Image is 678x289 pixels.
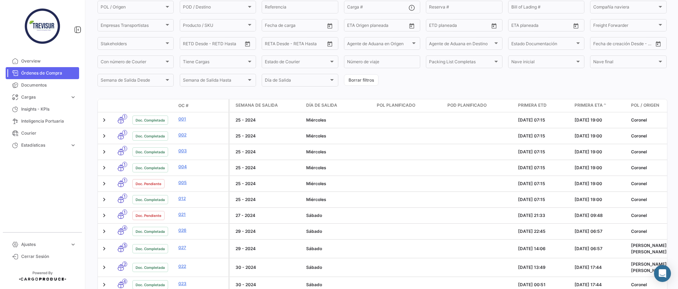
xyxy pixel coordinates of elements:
button: Open calendar [325,20,335,31]
div: Miércoles [306,133,371,139]
span: [DATE] 07:15 [518,149,545,154]
a: Expand/Collapse Row [101,196,108,203]
a: Expand/Collapse Row [101,164,108,171]
input: Desde [347,24,360,29]
span: expand_more [70,241,76,248]
span: Tiene Cargas [183,60,246,65]
span: Courier [21,130,76,136]
input: Desde [265,24,278,29]
span: 4 [122,279,127,284]
input: Desde [183,42,196,47]
span: Día de Salida [265,79,328,84]
span: Doc. Completada [136,197,165,202]
span: Doc. Completada [136,265,165,270]
a: 023 [178,281,226,287]
span: POD Planificado [447,102,487,108]
span: Doc. Pendiente [136,181,161,187]
span: Estado de Courier [265,60,328,65]
span: Empresas Transportistas [101,24,164,29]
span: Documentos [21,82,76,88]
datatable-header-cell: Modo de Transporte [112,103,130,108]
datatable-header-cell: Semana de Salida [233,99,303,112]
span: 1 [122,194,127,199]
div: 30 - 2024 [236,282,301,288]
a: Expand/Collapse Row [101,245,108,252]
span: Nave inicial [511,60,575,65]
span: [DATE] 07:15 [518,197,545,202]
span: POL / Origen [101,6,164,11]
datatable-header-cell: OC # [176,100,228,112]
span: 5 [122,243,127,248]
span: [DATE] 06:57 [575,246,602,251]
span: [DATE] 07:15 [518,165,545,170]
span: [DATE] 21:33 [518,213,545,218]
datatable-header-cell: POL Planificado [374,99,445,112]
div: Sábado [306,282,371,288]
a: Expand/Collapse Row [101,228,108,235]
a: 003 [178,148,226,154]
span: [DATE] 07:15 [518,133,545,138]
input: Desde [593,42,606,47]
span: [DATE] 19:00 [575,165,602,170]
div: 25 - 2024 [236,133,301,139]
a: Expand/Collapse Row [101,148,108,155]
div: 25 - 2024 [236,117,301,123]
input: Hasta [365,24,393,29]
a: 021 [178,211,226,218]
button: Open calendar [489,20,499,31]
span: 1 [122,130,127,135]
input: Desde [429,24,442,29]
a: 002 [178,132,226,138]
span: Stakeholders [101,42,164,47]
input: Hasta [201,42,229,47]
a: Documentos [6,79,79,91]
span: Inteligencia Portuaria [21,118,76,124]
button: Open calendar [406,20,417,31]
button: Open calendar [571,20,581,31]
a: Expand/Collapse Row [101,117,108,124]
a: Expand/Collapse Row [101,180,108,187]
span: [DATE] 19:00 [575,181,602,186]
span: Insights - KPIs [21,106,76,112]
div: 25 - 2024 [236,165,301,171]
span: Doc. Completada [136,282,165,288]
span: Órdenes de Compra [21,70,76,76]
span: Doc. Completada [136,229,165,234]
span: [DATE] 19:00 [575,117,602,123]
div: Sábado [306,246,371,252]
a: Overview [6,55,79,67]
span: Semana de Salida Hasta [183,79,246,84]
div: Miércoles [306,117,371,123]
span: [DATE] 07:15 [518,181,545,186]
div: Miércoles [306,196,371,203]
span: Primera ETD [518,102,547,108]
span: Producto / SKU [183,24,246,29]
span: Packing List Completas [429,60,493,65]
a: 026 [178,227,226,234]
span: [DATE] 14:06 [518,246,546,251]
input: Desde [511,24,524,29]
span: Freight Forwarder [593,24,657,29]
span: Con número de Courier [101,60,164,65]
span: [DATE] 19:00 [575,149,602,154]
span: Doc. Completada [136,165,165,171]
div: 27 - 2024 [236,212,301,219]
span: Ajustes [21,241,67,248]
input: Desde [265,42,278,47]
input: Hasta [282,42,311,47]
span: [DATE] 22:45 [518,229,546,234]
datatable-header-cell: Estado Doc. [130,103,176,108]
input: Hasta [282,24,311,29]
div: Sábado [306,228,371,235]
div: Sábado [306,212,371,219]
a: 022 [178,263,226,270]
a: 027 [178,244,226,251]
div: Abrir Intercom Messenger [654,265,671,282]
div: 25 - 2024 [236,149,301,155]
datatable-header-cell: Primera ETD [515,99,572,112]
span: [DATE] 06:57 [575,229,602,234]
span: 2 [122,261,127,267]
div: 29 - 2024 [236,246,301,252]
span: Doc. Completada [136,246,165,252]
span: Cargas [21,94,67,100]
